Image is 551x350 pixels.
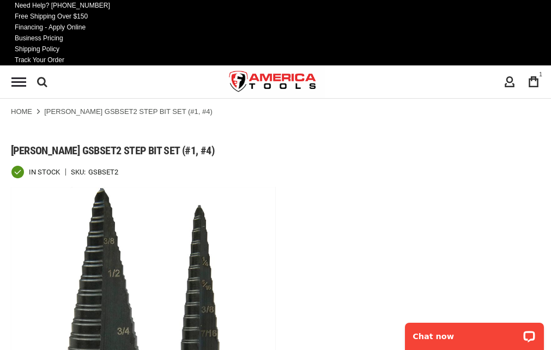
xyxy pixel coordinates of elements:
a: Shipping Policy [11,44,63,55]
strong: [PERSON_NAME] GSBSET2 STEP BIT SET (#1, #4) [44,107,213,116]
span: Shipping Policy [15,45,59,53]
a: Free Shipping Over $150 [11,11,91,22]
span: [PERSON_NAME] gsbset2 step bit set (#1, #4) [11,144,214,157]
img: America Tools [220,62,326,102]
a: Home [11,107,32,117]
div: Menu [11,77,26,87]
a: Financing - Apply Online [11,22,89,33]
a: Track Your Order [11,55,68,65]
div: GSBSET2 [88,168,118,176]
a: 1 [523,71,544,92]
span: 1 [539,71,542,77]
iframe: LiveChat chat widget [398,316,551,350]
strong: SKU [71,168,88,176]
a: store logo [220,62,326,102]
span: In stock [29,168,60,176]
div: Availability [11,165,60,179]
a: Business Pricing [11,33,66,44]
